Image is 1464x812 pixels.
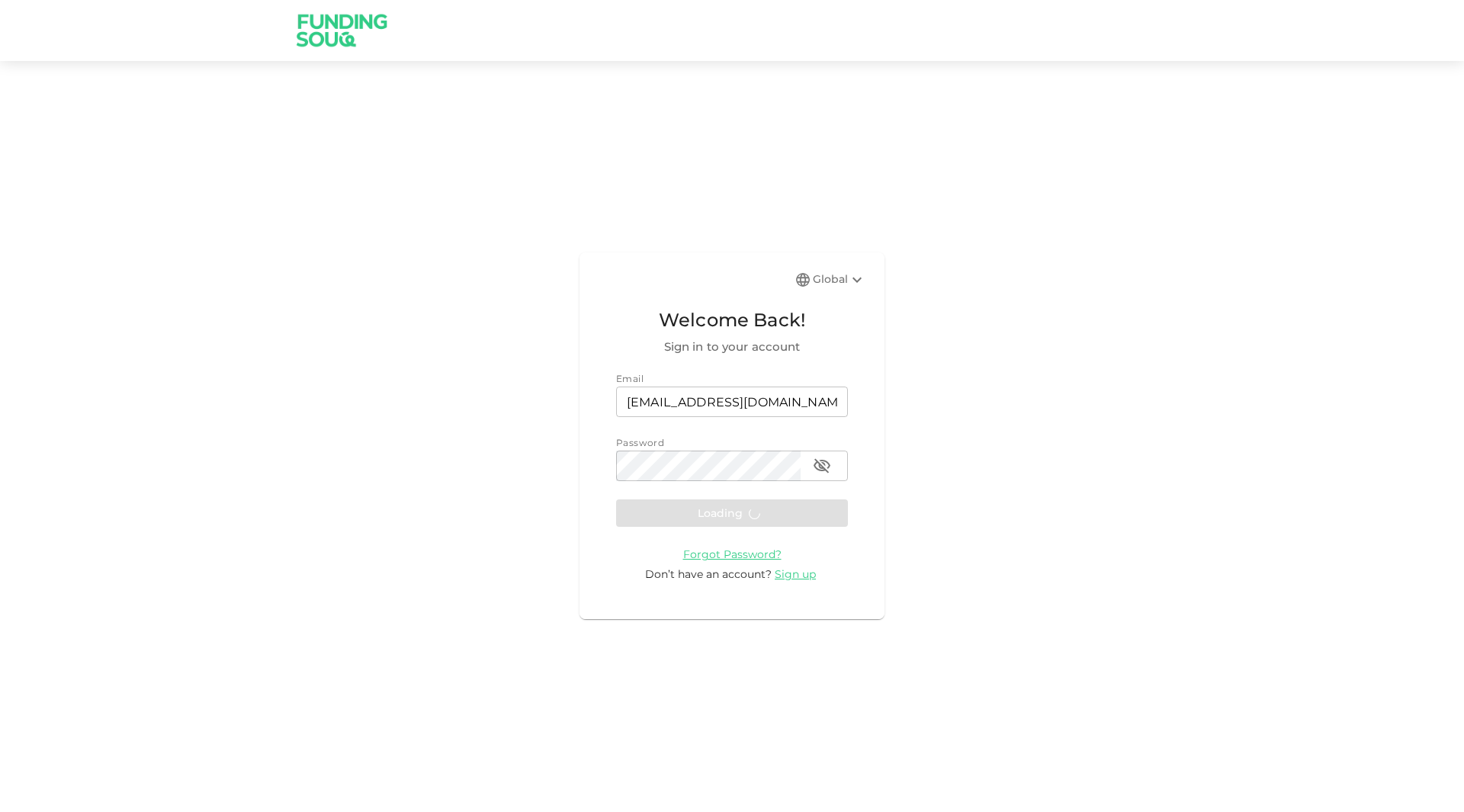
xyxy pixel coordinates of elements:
span: Don’t have an account? [645,567,772,581]
input: email [616,387,848,417]
span: Welcome Back! [616,306,848,335]
span: Sign up [775,567,816,581]
a: Forgot Password? [683,547,782,561]
div: Global [813,271,866,289]
span: Sign in to your account [616,338,848,356]
input: password [616,451,801,481]
span: Email [616,373,644,384]
span: Password [616,437,664,448]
